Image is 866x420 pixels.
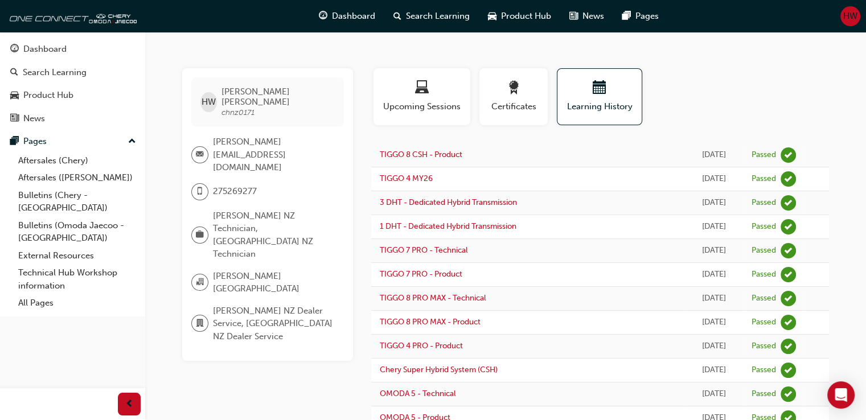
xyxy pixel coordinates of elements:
div: Passed [752,150,776,160]
div: Tue Aug 19 2025 09:43:30 GMT+1200 (New Zealand Standard Time) [693,340,735,353]
div: Tue Sep 09 2025 12:37:33 GMT+1200 (New Zealand Standard Time) [693,196,735,209]
button: Learning History [557,68,642,125]
a: 1 DHT - Dedicated Hybrid Transmission [380,221,516,231]
span: HW [202,96,216,109]
div: Passed [752,174,776,184]
div: Tue Aug 19 2025 09:30:32 GMT+1200 (New Zealand Standard Time) [693,364,735,377]
span: learningRecordVerb_PASS-icon [781,339,796,354]
button: Pages [5,131,141,152]
a: guage-iconDashboard [310,5,384,28]
div: Search Learning [23,66,87,79]
div: Passed [752,197,776,208]
span: learningRecordVerb_PASS-icon [781,315,796,330]
span: Upcoming Sessions [382,100,462,113]
span: award-icon [507,81,520,96]
a: search-iconSearch Learning [384,5,479,28]
a: Chery Super Hybrid System (CSH) [380,365,498,374]
span: [PERSON_NAME] NZ Technician, [GEOGRAPHIC_DATA] NZ Technician [213,209,335,261]
a: TIGGO 8 PRO MAX - Technical [380,293,486,303]
span: car-icon [10,90,19,101]
span: [PERSON_NAME] [GEOGRAPHIC_DATA] [213,270,335,295]
span: organisation-icon [196,275,204,290]
span: learningRecordVerb_PASS-icon [781,195,796,211]
div: Tue Sep 02 2025 14:23:15 GMT+1200 (New Zealand Standard Time) [693,292,735,305]
span: learningRecordVerb_PASS-icon [781,291,796,306]
a: TIGGO 7 PRO - Product [380,269,462,279]
a: TIGGO 4 PRO - Product [380,341,463,351]
span: Pages [635,10,659,23]
span: news-icon [10,114,19,124]
a: 3 DHT - Dedicated Hybrid Transmission [380,197,517,207]
span: email-icon [196,147,204,162]
span: Certificates [488,100,539,113]
a: Aftersales (Chery) [14,152,141,170]
a: Search Learning [5,62,141,83]
div: Mon Sep 08 2025 14:16:36 GMT+1200 (New Zealand Standard Time) [693,268,735,281]
img: oneconnect [6,5,137,27]
div: Passed [752,317,776,328]
div: Passed [752,365,776,376]
div: Thu Jul 03 2025 14:14:43 GMT+1200 (New Zealand Standard Time) [693,388,735,401]
span: HW [843,10,857,23]
a: All Pages [14,294,141,312]
span: search-icon [10,68,18,78]
div: Tue Sep 09 2025 13:03:21 GMT+1200 (New Zealand Standard Time) [693,149,735,162]
a: Bulletins (Omoda Jaecoo - [GEOGRAPHIC_DATA]) [14,217,141,247]
span: pages-icon [10,137,19,147]
a: Aftersales ([PERSON_NAME]) [14,169,141,187]
span: up-icon [128,134,136,149]
span: [PERSON_NAME][EMAIL_ADDRESS][DOMAIN_NAME] [213,135,335,174]
div: Pages [23,135,47,148]
div: Passed [752,293,776,304]
a: OMODA 5 - Technical [380,389,456,398]
div: Passed [752,221,776,232]
div: Dashboard [23,43,67,56]
div: Open Intercom Messenger [827,381,855,409]
div: Tue Sep 09 2025 12:47:49 GMT+1200 (New Zealand Standard Time) [693,172,735,186]
button: DashboardSearch LearningProduct HubNews [5,36,141,131]
span: car-icon [488,9,496,23]
span: guage-icon [10,44,19,55]
span: News [582,10,604,23]
div: Passed [752,341,776,352]
span: learningRecordVerb_PASS-icon [781,171,796,187]
a: Bulletins (Chery - [GEOGRAPHIC_DATA]) [14,187,141,217]
span: learningRecordVerb_PASS-icon [781,363,796,378]
span: learningRecordVerb_PASS-icon [781,267,796,282]
a: TIGGO 4 MY26 [380,174,433,183]
div: Passed [752,389,776,400]
span: chnz0171 [221,108,255,117]
span: mobile-icon [196,184,204,199]
a: pages-iconPages [613,5,668,28]
span: learningRecordVerb_PASS-icon [781,243,796,258]
div: Mon Sep 08 2025 14:26:20 GMT+1200 (New Zealand Standard Time) [693,244,735,257]
a: car-iconProduct Hub [479,5,560,28]
span: 275269277 [213,185,257,198]
button: Upcoming Sessions [374,68,470,125]
span: [PERSON_NAME] NZ Dealer Service, [GEOGRAPHIC_DATA] NZ Dealer Service [213,304,335,343]
span: Product Hub [501,10,551,23]
a: TIGGO 7 PRO - Technical [380,245,468,255]
span: learningRecordVerb_PASS-icon [781,219,796,234]
div: Tue Sep 02 2025 12:53:39 GMT+1200 (New Zealand Standard Time) [693,316,735,329]
span: search-icon [393,9,401,23]
div: Tue Sep 09 2025 11:55:44 GMT+1200 (New Zealand Standard Time) [693,220,735,233]
a: TIGGO 8 PRO MAX - Product [380,317,481,327]
div: Passed [752,245,776,256]
a: Technical Hub Workshop information [14,264,141,294]
a: News [5,108,141,129]
span: Learning History [566,100,633,113]
span: guage-icon [319,9,327,23]
div: Passed [752,269,776,280]
span: Dashboard [332,10,375,23]
span: prev-icon [125,397,134,411]
span: learningRecordVerb_PASS-icon [781,147,796,163]
a: TIGGO 8 CSH - Product [380,150,462,159]
span: department-icon [196,316,204,331]
span: laptop-icon [415,81,429,96]
button: HW [840,6,860,26]
span: calendar-icon [593,81,606,96]
span: news-icon [569,9,578,23]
